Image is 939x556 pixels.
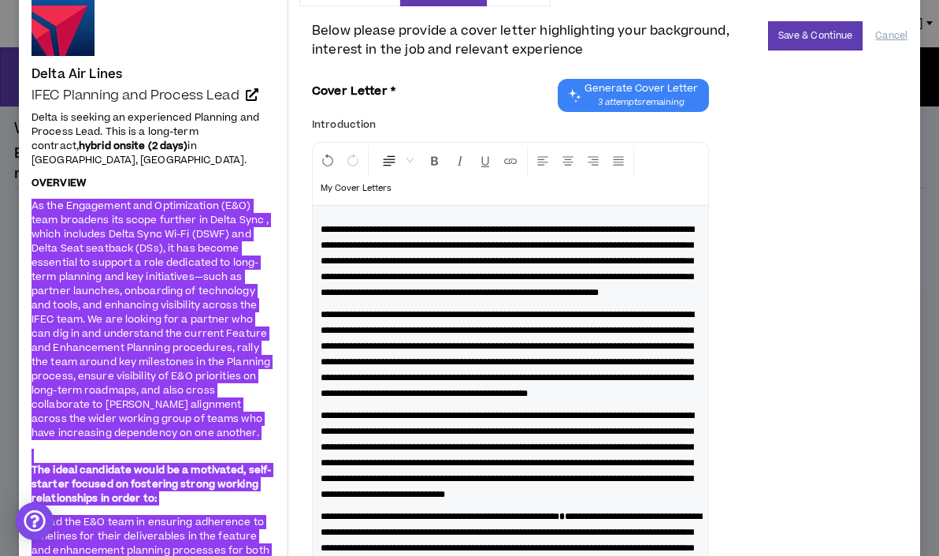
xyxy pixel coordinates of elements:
[585,82,698,95] span: Generate Cover Letter
[32,88,274,103] a: IFEC Planning and Process Lead
[316,146,340,176] button: Undo
[312,21,759,59] span: Below please provide a cover letter highlighting your background, interest in the job and relevan...
[423,146,447,176] button: Format Bold
[79,139,187,153] strong: hybrid onsite (2 days)
[768,21,863,50] button: Save & Continue
[448,146,472,176] button: Format Italics
[32,86,239,105] span: IFEC Planning and Process Lead
[316,176,396,201] button: Template
[32,110,259,153] span: Delta is seeking an experienced Planning and Process Lead. This is a long-term contract,
[32,176,86,190] strong: OVERVIEW
[321,181,392,196] p: My Cover Letters
[558,79,709,112] button: Chat GPT Cover Letter
[312,112,376,137] label: Introduction
[341,146,365,176] button: Redo
[585,96,698,109] span: 3 attempts remaining
[607,146,630,176] button: Justify Align
[581,146,605,176] button: Right Align
[875,22,907,50] button: Cancel
[499,146,522,176] button: Insert Link
[531,146,555,176] button: Left Align
[32,463,271,506] strong: The ideal candidate would be a motivated, self-starter focused on fostering strong working relati...
[473,146,497,176] button: Format Underline
[556,146,580,176] button: Center Align
[32,139,247,167] span: in [GEOGRAPHIC_DATA], [GEOGRAPHIC_DATA].
[32,67,122,81] h4: Delta Air Lines
[16,502,54,540] div: Open Intercom Messenger
[312,85,395,99] h3: Cover Letter *
[32,199,270,440] span: As the Engagement and Optimization (E&O) team broadens its scope further in Delta Sync , which in...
